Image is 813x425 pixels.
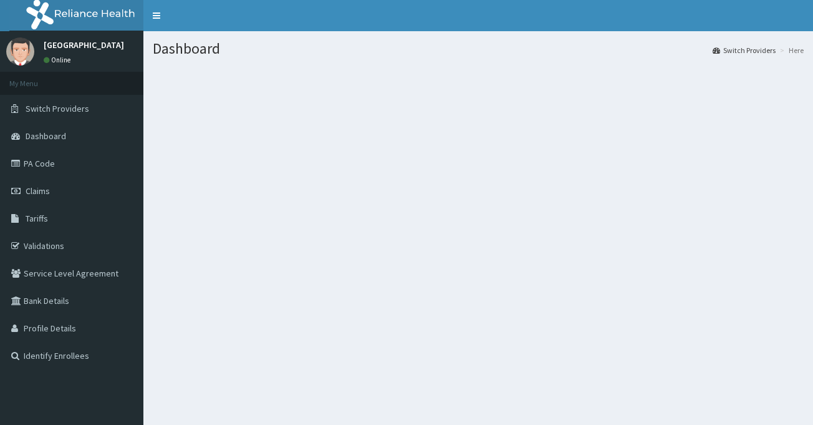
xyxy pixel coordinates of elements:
img: User Image [6,37,34,66]
span: Tariffs [26,213,48,224]
a: Switch Providers [713,45,776,56]
span: Switch Providers [26,103,89,114]
span: Claims [26,185,50,197]
li: Here [777,45,804,56]
a: Online [44,56,74,64]
p: [GEOGRAPHIC_DATA] [44,41,124,49]
span: Dashboard [26,130,66,142]
h1: Dashboard [153,41,804,57]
